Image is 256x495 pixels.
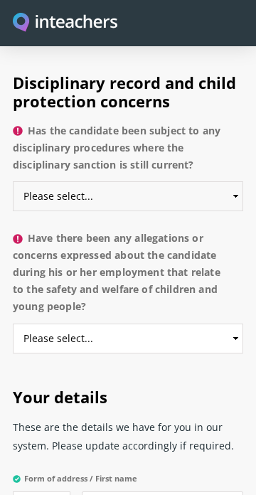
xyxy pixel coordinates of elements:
[13,230,243,324] label: Have there been any allegations or concerns expressed about the candidate during his or her emplo...
[13,474,243,491] label: Form of address / First name
[13,386,107,408] span: Your details
[13,72,236,112] span: Disciplinary record and child protection concerns
[13,412,243,468] p: These are the details we have for you in our system. Please update accordingly if required.
[13,122,243,182] label: Has the candidate been subject to any disciplinary procedures where the disciplinary sanction is ...
[13,11,117,35] a: Visit this site's homepage
[13,13,117,33] img: Inteachers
